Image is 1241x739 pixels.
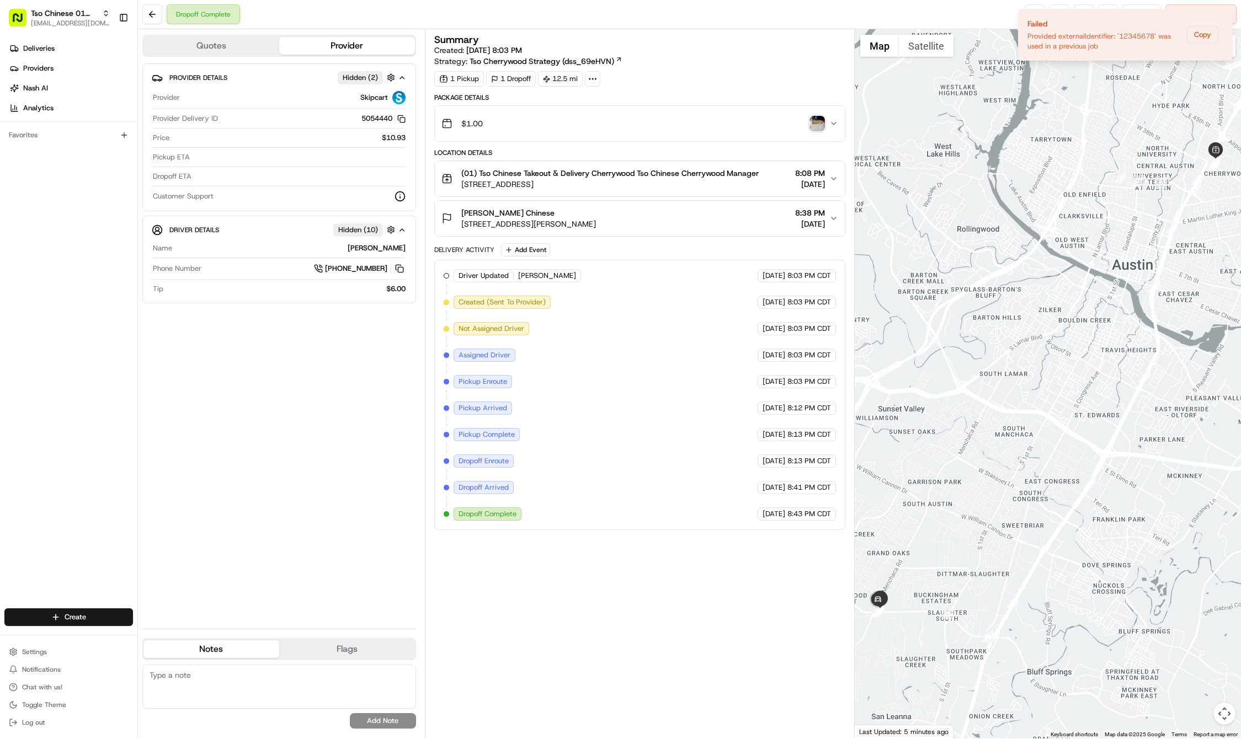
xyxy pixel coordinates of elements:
[461,179,759,190] span: [STREET_ADDRESS]
[787,271,831,281] span: 8:03 PM CDT
[461,218,596,229] span: [STREET_ADDRESS][PERSON_NAME]
[435,106,845,141] button: $1.00photo_proof_of_delivery image
[4,60,137,77] a: Providers
[1084,477,1096,489] div: 12
[518,271,576,281] span: [PERSON_NAME]
[459,271,509,281] span: Driver Updated
[787,483,831,492] span: 8:41 PM CDT
[1148,281,1160,293] div: 10
[981,630,993,642] div: 15
[4,79,137,97] a: Nash AI
[1105,731,1165,737] span: Map data ©2025 Google
[4,4,114,31] button: Tso Chinese 01 Cherrywood[EMAIL_ADDRESS][DOMAIN_NAME]
[22,647,47,656] span: Settings
[795,218,825,229] span: [DATE]
[1187,26,1218,44] button: Copy
[325,264,387,274] span: [PHONE_NUMBER]
[4,715,133,730] button: Log out
[1213,703,1235,725] button: Map camera controls
[763,430,785,440] span: [DATE]
[941,607,954,619] div: 16
[31,19,110,28] button: [EMAIL_ADDRESS][DOMAIN_NAME]
[787,377,831,387] span: 8:03 PM CDT
[4,99,137,117] a: Analytics
[434,148,846,157] div: Location Details
[31,8,98,19] button: Tso Chinese 01 Cherrywood
[23,103,54,113] span: Analytics
[23,83,48,93] span: Nash AI
[23,63,54,73] span: Providers
[857,724,894,738] img: Google
[153,284,163,294] span: Tip
[4,644,133,660] button: Settings
[486,71,536,87] div: 1 Dropoff
[143,640,279,658] button: Notes
[1208,158,1220,170] div: 7
[459,456,509,466] span: Dropoff Enroute
[153,243,172,253] span: Name
[434,45,522,56] span: Created:
[65,612,86,622] span: Create
[1155,177,1167,189] div: 3
[795,179,825,190] span: [DATE]
[787,509,831,519] span: 8:43 PM CDT
[459,509,516,519] span: Dropoff Complete
[538,71,583,87] div: 12.5 mi
[1194,731,1238,737] a: Report a map error
[143,37,279,55] button: Quotes
[152,221,407,239] button: Driver DetailsHidden (10)
[279,37,415,55] button: Provider
[787,456,831,466] span: 8:13 PM CDT
[23,44,55,53] span: Deliveries
[4,126,133,144] div: Favorites
[809,116,825,131] img: photo_proof_of_delivery image
[434,56,622,67] div: Strategy:
[4,679,133,695] button: Chat with us!
[461,168,759,179] span: (01) Tso Chinese Takeout & Delivery Cherrywood Tso Chinese Cherrywood Manager
[470,56,622,67] a: Tso Cherrywood Strategy (dss_69eHVN)
[1190,180,1202,192] div: 4
[459,377,507,387] span: Pickup Enroute
[382,133,406,143] span: $10.93
[795,207,825,218] span: 8:38 PM
[1027,18,1183,29] div: Failed
[899,35,954,57] button: Show satellite imagery
[763,271,785,281] span: [DATE]
[434,35,479,45] h3: Summary
[153,191,214,201] span: Customer Support
[168,284,406,294] div: $6.00
[787,403,831,413] span: 8:12 PM CDT
[361,114,406,124] button: 5054440
[763,403,785,413] span: [DATE]
[1038,541,1051,553] div: 13
[4,608,133,626] button: Create
[435,201,845,236] button: [PERSON_NAME] Chinese[STREET_ADDRESS][PERSON_NAME]8:38 PM[DATE]
[461,207,555,218] span: [PERSON_NAME] Chinese
[763,350,785,360] span: [DATE]
[459,297,546,307] span: Created (Sent To Provider)
[434,71,484,87] div: 1 Pickup
[343,73,378,83] span: Hidden ( 2 )
[153,133,169,143] span: Price
[338,225,378,235] span: Hidden ( 10 )
[763,324,785,334] span: [DATE]
[459,430,515,440] span: Pickup Complete
[22,700,66,709] span: Toggle Theme
[1027,31,1183,51] div: Provided externalIdentifier: '12345678' was used in a previous job
[153,264,201,274] span: Phone Number
[1171,731,1187,737] a: Terms (opens in new tab)
[434,245,494,254] div: Delivery Activity
[787,350,831,360] span: 8:03 PM CDT
[1191,173,1203,185] div: 8
[153,114,218,124] span: Provider Delivery ID
[153,152,190,162] span: Pickup ETA
[279,640,415,658] button: Flags
[1115,171,1127,183] div: 1
[4,662,133,677] button: Notifications
[787,297,831,307] span: 8:03 PM CDT
[22,683,62,692] span: Chat with us!
[763,297,785,307] span: [DATE]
